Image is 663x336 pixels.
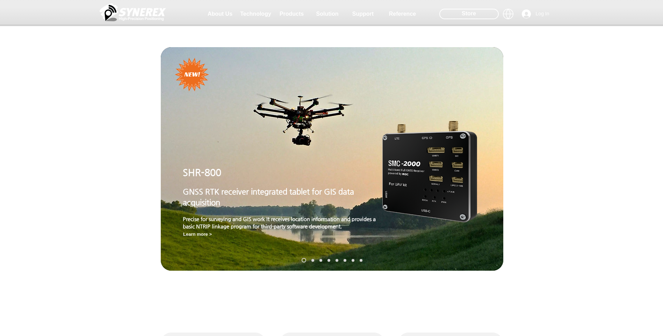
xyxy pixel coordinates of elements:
div: Store [439,9,499,19]
span: Support [352,11,374,17]
a: SMC-2000 [302,258,306,263]
img: bruce-christianson-Ne06LUBpoCc-unsplash_edited.jpg [161,47,503,271]
a: SynRTK [311,259,314,262]
a: Technology [238,7,273,21]
p: ​ [183,179,380,187]
span: Products [280,11,304,17]
a: Reference [385,7,420,21]
span: About Us [208,11,232,17]
span: SHR-800 [183,167,221,178]
span: Technology [240,11,271,17]
a: Products [274,7,309,21]
a: TDR-2000 [352,259,354,262]
span: Log In [533,10,552,17]
span: Solution [316,11,339,17]
a: MGI-2000 [319,259,322,262]
a: About Us [203,7,238,21]
a: Learn more > [181,230,214,239]
div: Slideshow [161,47,503,271]
nav: Slides [299,258,365,263]
img: Cinnerex_White_simbol_Land 1.png [100,2,166,23]
a: Support [346,7,381,21]
a: TDR-1000T [360,259,362,262]
span: Precise for surveying and GIS work It receives location information and provides a basic NTRIP li... [183,216,376,229]
span: Reference [389,11,416,17]
a: MDU-2000 [344,259,346,262]
a: TDR-3000 [336,259,338,262]
span: Learn more > [183,232,212,237]
span: Store [462,10,476,17]
img: smc-2000.png [382,121,477,222]
a: MRP-2000 [327,259,330,262]
a: Solution [310,7,345,21]
span: GNSS RTK receiver integrated tablet for GIS data acquisition [183,187,354,207]
button: Log In [517,7,554,21]
p: ​ [183,208,380,215]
